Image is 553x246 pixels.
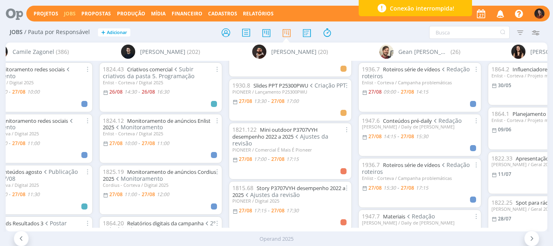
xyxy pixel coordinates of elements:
[511,45,525,59] img: I
[103,117,211,131] a: Monitoramento de anúncios Enlist 2025
[362,175,478,181] div: Enlist - Corteva / Campanha problemáticas
[286,98,299,105] : 17:00
[516,199,553,206] a: Spot para rádio
[398,134,399,139] : -
[405,212,435,220] span: Redação
[401,184,414,191] : 27/08
[109,191,123,198] : 27/08
[308,81,347,89] span: Criação PPT
[390,4,454,13] span: Conexão interrompida!
[27,191,40,198] : 11:30
[103,168,216,182] a: Monitoramento de anúncios Cordius 2025
[157,88,169,95] : 16:30
[109,140,123,147] : 27/08
[383,213,405,220] a: Materiais
[383,161,440,169] a: Roteiros série de vídeos
[232,126,257,133] span: 1821.122
[10,29,23,36] span: Jobs
[64,10,76,17] a: Jobs
[271,98,285,105] : 27/08
[253,82,308,89] a: Slides PPT P25300PWU
[9,90,11,94] : -
[398,47,449,56] span: Gean [PERSON_NAME]
[172,10,202,17] a: Financeiro
[534,6,545,21] button: M
[115,11,148,17] button: Produção
[9,141,11,146] : -
[491,154,513,162] span: 1822.33
[124,140,137,147] : 10:00
[243,10,274,17] a: Relatórios
[286,207,299,214] : 17:30
[416,88,428,95] : 14:15
[138,90,140,94] : -
[498,126,511,133] : 09/06
[240,11,276,17] button: Relatórios
[252,45,266,59] img: D
[398,90,399,94] : -
[432,117,462,124] span: Redação
[98,28,130,37] button: +Adicionar
[103,168,124,175] span: 1825.19
[103,182,219,188] div: Cordius - Corteva / Digital 2025
[362,117,380,124] span: 1947.6
[103,131,219,136] div: Enlist - Corteva / Digital 2025
[12,140,26,147] : 27/08
[114,175,163,182] span: Monitoramento
[103,65,194,80] span: Subir criativos da pasta 5. Programação
[362,124,478,129] div: [PERSON_NAME] / Daily de [PERSON_NAME]
[121,45,135,59] img: C
[103,65,124,73] span: 1824.43
[157,140,169,147] : 11:00
[138,192,140,197] : -
[254,98,266,105] : 13:30
[318,47,328,56] span: (20)
[34,10,58,17] a: Projetos
[140,47,185,56] span: [PERSON_NAME]
[401,88,414,95] : 27/08
[208,10,237,17] span: Cadastros
[271,207,285,214] : 27/08
[232,147,348,152] div: PIONEER / Comercial É Mais É Pioneer
[232,133,329,147] span: Ajustes da revisão
[107,30,127,35] span: Adicionar
[271,156,285,163] : 27/08
[127,66,172,73] a: Criativos comercial
[157,191,169,198] : 12:00
[138,141,140,146] : -
[79,11,113,17] button: Propostas
[114,123,163,131] span: Monitoramento
[513,66,550,73] a: Influenciadores
[127,220,204,227] a: Relatórios digitais da campanha
[383,184,396,191] : 15:30
[491,110,509,118] span: 1864.1
[498,171,511,178] : 11/07
[534,9,544,19] img: M
[268,208,270,213] : -
[271,47,317,56] span: [PERSON_NAME]
[12,88,26,95] : 27/08
[362,161,380,169] span: 1936.7
[362,65,380,73] span: 1936.7
[491,199,513,206] span: 1822.25
[498,215,511,222] : 28/07
[13,47,54,56] span: Camile Zagonel
[398,186,399,190] : -
[232,89,348,94] div: PIONEER / Lançamento P25300PWU
[491,65,509,73] span: 1864.2
[416,184,428,191] : 17:15
[362,65,470,80] span: Redação roteiros
[232,184,253,192] span: 1815.68
[117,10,145,17] a: Produção
[362,161,470,175] span: Redação roteiros
[169,11,205,17] button: Financeiro
[124,191,137,198] : 11:00
[27,88,40,95] : 10:00
[416,133,428,140] : 15:30
[103,80,219,85] div: Enlist - Corteva / Digital 2025
[239,207,252,214] : 27/08
[232,198,348,203] div: PIONEER / Digital 2025
[268,99,270,104] : -
[379,45,393,59] img: G
[81,10,111,17] span: Propostas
